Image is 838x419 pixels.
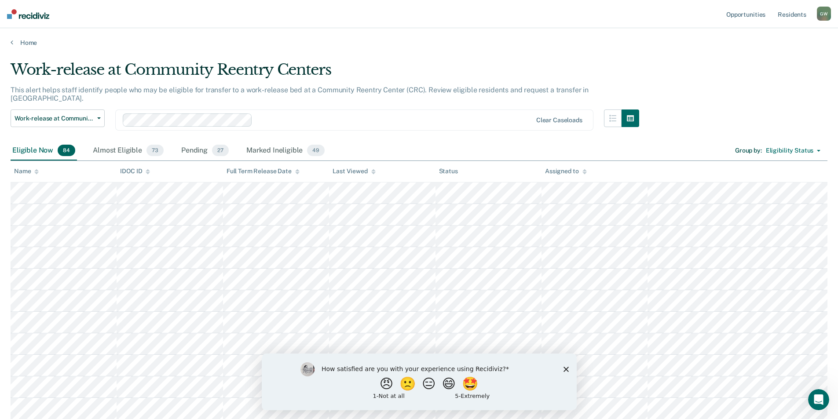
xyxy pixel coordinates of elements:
span: 73 [146,145,164,156]
iframe: Survey by Kim from Recidiviz [262,353,577,410]
div: Status [439,168,458,175]
span: 49 [307,145,325,156]
button: GW [817,7,831,21]
a: Home [11,39,827,47]
div: Eligibility Status [766,147,813,154]
span: Work-release at Community Reentry Centers [15,115,94,122]
div: Pending27 [179,141,231,160]
div: Group by : [735,147,762,154]
iframe: Intercom live chat [808,389,829,410]
div: Eligible Now84 [11,141,77,160]
div: Full Term Release Date [227,168,300,175]
div: Almost Eligible73 [91,141,165,160]
div: Last Viewed [333,168,375,175]
div: Assigned to [545,168,586,175]
div: IDOC ID [120,168,150,175]
span: 84 [58,145,75,156]
img: Recidiviz [7,9,49,19]
button: Eligibility Status [762,144,824,158]
div: G W [817,7,831,21]
div: Marked Ineligible49 [245,141,326,160]
div: Clear caseloads [536,117,582,124]
div: Name [14,168,39,175]
p: This alert helps staff identify people who may be eligible for transfer to a work-release bed at ... [11,86,589,102]
div: Work-release at Community Reentry Centers [11,61,639,86]
span: 27 [212,145,229,156]
button: Work-release at Community Reentry Centers [11,109,105,127]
